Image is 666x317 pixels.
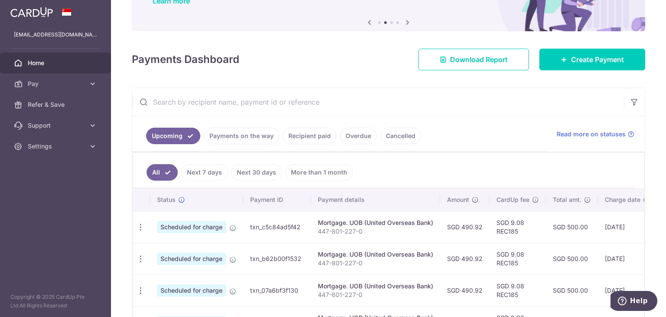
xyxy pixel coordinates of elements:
p: 447-801-227-0 [318,291,433,299]
td: txn_07a6bf3f130 [243,274,311,306]
a: Upcoming [146,128,200,144]
span: Home [28,59,85,67]
div: Mortgage. UOB (United Overseas Bank) [318,282,433,291]
span: Status [157,195,176,204]
th: Payment details [311,188,440,211]
td: [DATE] [598,243,657,274]
td: txn_c5c84ad5f42 [243,211,311,243]
a: Overdue [340,128,377,144]
span: Scheduled for charge [157,284,226,297]
div: Mortgage. UOB (United Overseas Bank) [318,250,433,259]
p: 447-801-227-0 [318,259,433,267]
span: Scheduled for charge [157,253,226,265]
td: SGD 490.92 [440,274,490,306]
span: Support [28,121,85,130]
a: All [147,164,178,181]
td: [DATE] [598,274,657,306]
span: Create Payment [571,54,624,65]
span: Read more on statuses [557,130,626,139]
span: Pay [28,79,85,88]
span: Download Report [450,54,508,65]
span: CardUp fee [496,195,529,204]
span: Total amt. [553,195,581,204]
span: Charge date [605,195,640,204]
span: Settings [28,142,85,151]
a: Create Payment [539,49,645,70]
p: 447-801-227-0 [318,227,433,236]
td: SGD 490.92 [440,211,490,243]
a: Read more on statuses [557,130,634,139]
a: Cancelled [380,128,421,144]
td: txn_b62b00f1532 [243,243,311,274]
a: Next 30 days [231,164,282,181]
span: Refer & Save [28,100,85,109]
a: Next 7 days [181,164,228,181]
a: Download Report [418,49,529,70]
img: CardUp [10,7,53,17]
a: Recipient paid [283,128,336,144]
td: SGD 500.00 [546,243,598,274]
th: Payment ID [243,188,311,211]
a: Payments on the way [204,128,279,144]
span: Scheduled for charge [157,221,226,233]
td: SGD 500.00 [546,211,598,243]
td: SGD 500.00 [546,274,598,306]
div: Mortgage. UOB (United Overseas Bank) [318,218,433,227]
td: SGD 9.08 REC185 [490,243,546,274]
td: SGD 490.92 [440,243,490,274]
a: More than 1 month [285,164,353,181]
h4: Payments Dashboard [132,52,239,67]
td: SGD 9.08 REC185 [490,211,546,243]
input: Search by recipient name, payment id or reference [132,88,624,116]
td: SGD 9.08 REC185 [490,274,546,306]
td: [DATE] [598,211,657,243]
span: Amount [447,195,469,204]
p: [EMAIL_ADDRESS][DOMAIN_NAME] [14,30,97,39]
iframe: Opens a widget where you can find more information [610,291,657,313]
